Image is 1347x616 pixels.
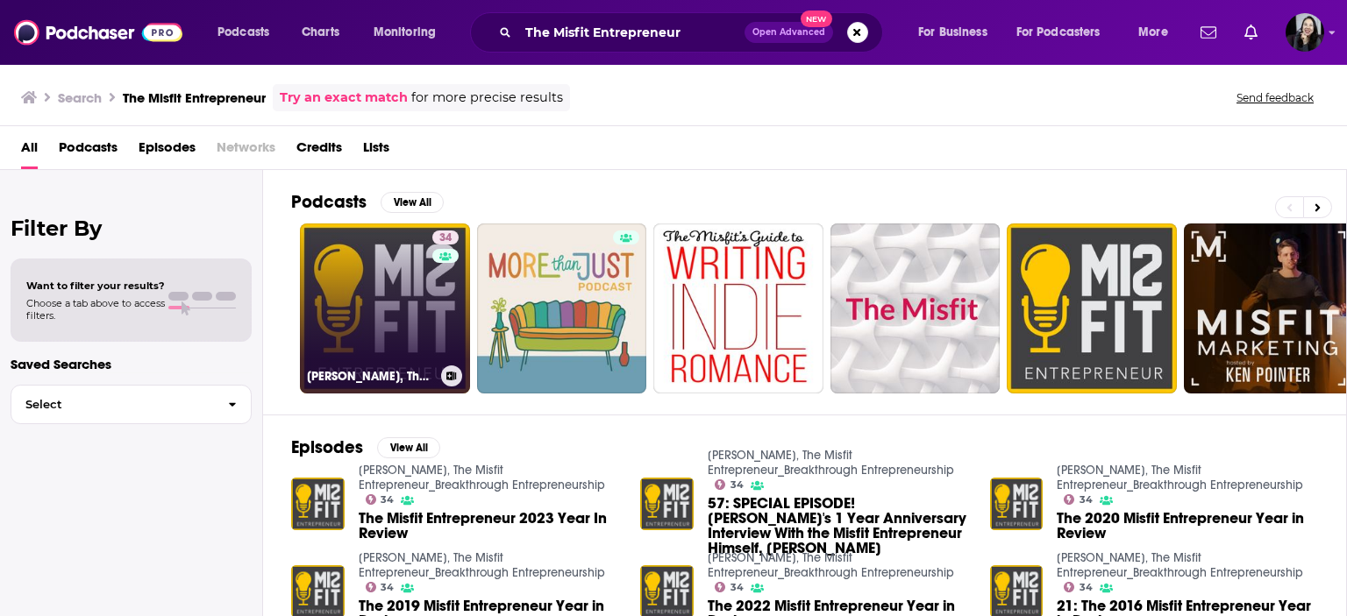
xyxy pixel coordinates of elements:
[518,18,745,46] input: Search podcasts, credits, & more...
[1126,18,1190,46] button: open menu
[381,496,394,504] span: 34
[1194,18,1223,47] a: Show notifications dropdown
[439,230,452,247] span: 34
[217,20,269,45] span: Podcasts
[1286,13,1324,52] img: User Profile
[280,88,408,108] a: Try an exact match
[377,437,440,458] button: View All
[26,297,165,322] span: Choose a tab above to access filters.
[1057,463,1303,492] a: Dave Lukas, The Misfit Entrepreneur_Breakthrough Entrepreneurship
[11,216,252,241] h2: Filter By
[1237,18,1265,47] a: Show notifications dropdown
[381,584,394,591] span: 34
[291,478,345,531] img: The Misfit Entrepreneur 2023 Year In Review
[59,133,118,169] a: Podcasts
[290,18,350,46] a: Charts
[291,191,444,213] a: PodcastsView All
[359,550,605,580] a: Dave Lukas, The Misfit Entrepreneur_Breakthrough Entrepreneurship
[291,191,367,213] h2: Podcasts
[708,550,954,580] a: Dave Lukas, The Misfit Entrepreneur_Breakthrough Entrepreneurship
[752,28,825,37] span: Open Advanced
[21,133,38,169] a: All
[708,496,969,556] a: 57: SPECIAL EPISODE! Misfit's 1 Year Anniversary Interview With the Misfit Entrepreneur Himself, ...
[1231,90,1319,105] button: Send feedback
[205,18,292,46] button: open menu
[708,496,969,556] span: 57: SPECIAL EPISODE! [PERSON_NAME]'s 1 Year Anniversary Interview With the Misfit Entrepreneur Hi...
[302,20,339,45] span: Charts
[359,511,620,541] a: The Misfit Entrepreneur 2023 Year In Review
[123,89,266,106] h3: The Misfit Entrepreneur
[14,16,182,49] img: Podchaser - Follow, Share and Rate Podcasts
[11,399,214,410] span: Select
[26,280,165,292] span: Want to filter your results?
[1080,496,1093,504] span: 34
[217,133,275,169] span: Networks
[307,369,434,384] h3: [PERSON_NAME], The Misfit Entrepreneur_Breakthrough Entrepreneurship
[291,436,440,458] a: EpisodesView All
[731,584,744,591] span: 34
[1057,550,1303,580] a: Dave Lukas, The Misfit Entrepreneur_Breakthrough Entrepreneurship
[731,481,744,489] span: 34
[381,192,444,213] button: View All
[11,356,252,372] p: Saved Searches
[359,463,605,492] a: Dave Lukas, The Misfit Entrepreneur_Breakthrough Entrepreneurship
[411,88,563,108] span: for more precise results
[487,12,900,53] div: Search podcasts, credits, & more...
[1057,511,1318,541] a: The 2020 Misfit Entrepreneur Year in Review
[801,11,832,27] span: New
[1016,20,1101,45] span: For Podcasters
[1005,18,1126,46] button: open menu
[918,20,987,45] span: For Business
[1286,13,1324,52] button: Show profile menu
[745,22,833,43] button: Open AdvancedNew
[1286,13,1324,52] span: Logged in as marypoffenroth
[432,230,459,244] a: 34
[1080,584,1093,591] span: 34
[361,18,459,46] button: open menu
[58,89,102,106] h3: Search
[11,385,252,424] button: Select
[990,478,1044,531] img: The 2020 Misfit Entrepreneur Year in Review
[300,223,470,393] a: 34[PERSON_NAME], The Misfit Entrepreneur_Breakthrough Entrepreneurship
[366,494,395,505] a: 34
[708,448,954,478] a: Dave Lukas, The Misfit Entrepreneur_Breakthrough Entrepreneurship
[1064,582,1093,592] a: 34
[296,133,342,169] a: Credits
[291,436,363,458] h2: Episodes
[366,582,395,592] a: 34
[715,479,744,490] a: 34
[363,133,389,169] a: Lists
[906,18,1009,46] button: open menu
[1138,20,1168,45] span: More
[374,20,436,45] span: Monitoring
[1064,494,1093,505] a: 34
[640,478,694,531] img: 57: SPECIAL EPISODE! Misfit's 1 Year Anniversary Interview With the Misfit Entrepreneur Himself, ...
[715,582,744,592] a: 34
[139,133,196,169] a: Episodes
